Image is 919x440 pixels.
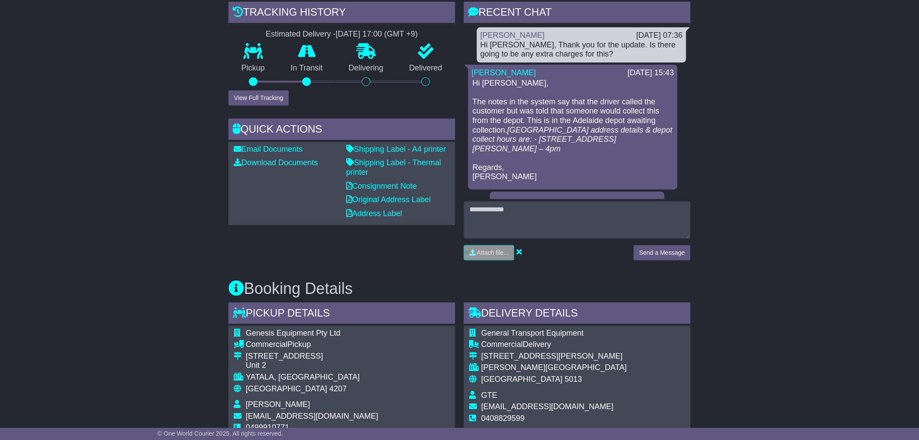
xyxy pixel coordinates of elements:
span: GTE [481,391,497,400]
div: Pickup [246,340,378,350]
a: Consignment Note [346,182,417,190]
span: 4207 [329,384,347,393]
div: YATALA, [GEOGRAPHIC_DATA] [246,373,378,382]
a: Shipping Label - Thermal printer [346,158,441,177]
button: View Full Tracking [228,90,289,106]
div: [STREET_ADDRESS][PERSON_NAME] [481,352,627,361]
a: [PERSON_NAME] [472,68,536,77]
div: Quick Actions [228,119,455,142]
em: [GEOGRAPHIC_DATA] address details & depot collect hours are: - [STREET_ADDRESS][PERSON_NAME] – 4pm [473,126,673,153]
p: In Transit [278,63,336,73]
span: General Transport Equipment [481,329,584,337]
span: 0408829599 [481,414,525,423]
span: [EMAIL_ADDRESS][DOMAIN_NAME] [246,412,378,420]
p: Hi [PERSON_NAME], The notes in the system say that the driver called the customer but was told th... [473,79,673,182]
p: Delivered [397,63,456,73]
span: [GEOGRAPHIC_DATA] [246,384,327,393]
a: Original Address Label [346,195,431,204]
a: Download Documents [234,158,318,167]
div: Delivery Details [464,303,691,326]
div: [DATE] 17:00 (GMT +9) [336,30,418,39]
button: Send a Message [634,245,691,260]
div: Hi [PERSON_NAME], Thank you for the update. Is there going to be any extra charges for this? [480,40,683,59]
span: [EMAIL_ADDRESS][DOMAIN_NAME] [481,402,614,411]
div: Delivery [481,340,627,350]
span: © One World Courier 2025. All rights reserved. [158,430,283,437]
div: Pickup Details [228,303,455,326]
div: RECENT CHAT [464,2,691,25]
a: [PERSON_NAME] [480,31,545,40]
span: Commercial [481,340,523,349]
p: Delivering [336,63,397,73]
div: [STREET_ADDRESS] [246,352,378,361]
a: Email Documents [234,145,303,153]
span: 5013 [565,375,582,383]
div: [DATE] 15:43 [628,68,674,78]
span: [GEOGRAPHIC_DATA] [481,375,562,383]
div: Unit 2 [246,361,378,370]
div: Estimated Delivery - [228,30,455,39]
div: [DATE] 07:36 [636,31,683,40]
div: Tracking history [228,2,455,25]
span: 0499910771 [246,423,289,432]
p: Pickup [228,63,278,73]
a: Shipping Label - A4 printer [346,145,446,153]
div: [PERSON_NAME][GEOGRAPHIC_DATA] [481,363,627,373]
span: Genesis Equipment Pty Ltd [246,329,340,337]
a: Address Label [346,209,402,218]
span: [PERSON_NAME] [246,400,310,409]
h3: Booking Details [228,280,691,297]
span: Commercial [246,340,288,349]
